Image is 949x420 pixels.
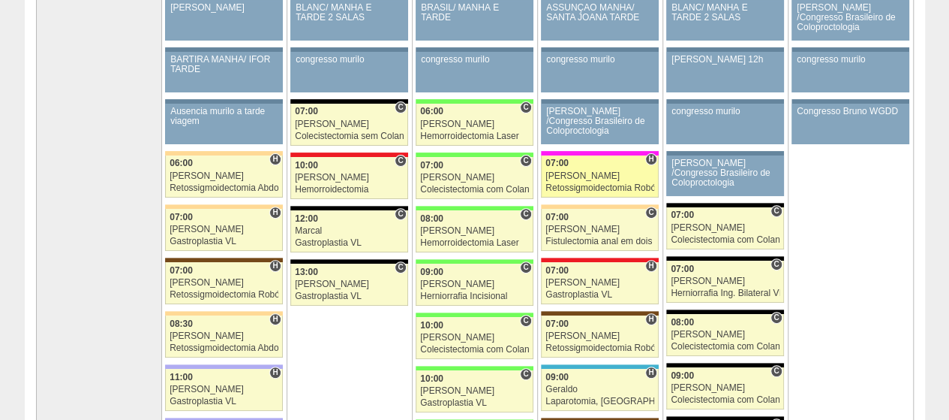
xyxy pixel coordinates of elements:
[170,158,193,168] span: 06:00
[420,238,529,248] div: Hemorroidectomia Laser
[671,3,779,23] div: BLANC/ MANHÃ E TARDE 2 SALAS
[421,3,528,23] div: BRASIL/ MANHÃ E TARDE
[170,225,278,234] div: [PERSON_NAME]
[666,99,783,104] div: Key: Aviso
[170,278,278,288] div: [PERSON_NAME]
[170,171,278,181] div: [PERSON_NAME]
[269,153,281,165] span: Hospital
[545,397,654,406] div: Laparotomia, [GEOGRAPHIC_DATA], Drenagem, Bridas VL
[666,261,783,303] a: C 07:00 [PERSON_NAME] Herniorrafia Ing. Bilateral VL
[290,264,407,306] a: C 13:00 [PERSON_NAME] Gastroplastia VL
[545,237,654,246] div: Fistulectomia anal em dois tempos
[666,207,783,249] a: C 07:00 [PERSON_NAME] Colecistectomia com Colangiografia VL
[545,385,654,394] div: Geraldo
[520,101,531,113] span: Consultório
[797,107,904,116] div: Congresso Bruno WGDD
[645,367,656,379] span: Hospital
[170,331,278,341] div: [PERSON_NAME]
[290,52,407,92] a: congresso murilo
[791,52,908,92] a: congresso murilo
[545,225,654,234] div: [PERSON_NAME]
[290,259,407,264] div: Key: Blanc
[541,204,658,209] div: Key: Bartira
[165,104,282,144] a: Ausencia murilo a tarde viagem
[545,183,654,193] div: Retossigmoidectomia Robótica
[416,99,533,104] div: Key: Brasil
[165,311,282,316] div: Key: Bartira
[269,207,281,219] span: Hospital
[545,372,569,382] span: 09:00
[645,207,656,219] span: Consultório
[671,235,779,245] div: Colecistectomia com Colangiografia VL
[666,256,783,261] div: Key: Blanc
[420,279,529,289] div: [PERSON_NAME]
[165,258,282,262] div: Key: Santa Joana
[545,319,569,329] span: 07:00
[541,47,658,52] div: Key: Aviso
[416,313,533,317] div: Key: Brasil
[295,279,404,289] div: [PERSON_NAME]
[295,106,318,116] span: 07:00
[420,292,529,301] div: Herniorrafia Incisional
[545,331,654,341] div: [PERSON_NAME]
[545,212,569,222] span: 07:00
[295,160,318,171] span: 10:00
[420,213,443,224] span: 08:00
[671,370,694,381] span: 09:00
[541,311,658,316] div: Key: Santa Joana
[295,292,404,301] div: Gastroplastia VL
[546,107,653,137] div: [PERSON_NAME] /Congresso Brasileiro de Coloproctologia
[395,155,406,167] span: Consultório
[170,343,278,353] div: Retossigmoidectomia Abdominal VL
[420,386,529,396] div: [PERSON_NAME]
[295,185,404,195] div: Hemorroidectomia
[395,101,406,113] span: Consultório
[541,209,658,251] a: C 07:00 [PERSON_NAME] Fistulectomia anal em dois tempos
[666,151,783,156] div: Key: Aviso
[170,212,193,222] span: 07:00
[421,55,528,65] div: congresso murilo
[296,3,403,23] div: BLANC/ MANHÃ E TARDE 2 SALAS
[420,131,529,141] div: Hemorroidectomia Laser
[420,106,443,116] span: 06:00
[395,208,406,220] span: Consultório
[295,131,404,141] div: Colecistectomia sem Colangiografia VL
[791,104,908,144] a: Congresso Bruno WGDD
[420,119,529,129] div: [PERSON_NAME]
[170,290,278,300] div: Retossigmoidectomia Robótica
[416,206,533,210] div: Key: Brasil
[666,52,783,92] a: [PERSON_NAME] 12h
[791,47,908,52] div: Key: Aviso
[545,343,654,353] div: Retossigmoidectomia Robótica
[165,99,282,104] div: Key: Aviso
[416,47,533,52] div: Key: Aviso
[666,363,783,367] div: Key: Blanc
[170,265,193,276] span: 07:00
[541,52,658,92] a: congresso murilo
[420,173,529,183] div: [PERSON_NAME]
[671,210,694,220] span: 07:00
[541,364,658,369] div: Key: Neomater
[520,208,531,220] span: Consultório
[520,261,531,273] span: Consultório
[770,312,782,324] span: Consultório
[770,205,782,217] span: Consultório
[770,258,782,270] span: Consultório
[666,203,783,207] div: Key: Blanc
[671,276,779,286] div: [PERSON_NAME]
[170,385,278,394] div: [PERSON_NAME]
[295,238,404,248] div: Gastroplastia VL
[416,157,533,199] a: C 07:00 [PERSON_NAME] Colecistectomia com Colangiografia VL
[295,213,318,224] span: 12:00
[416,104,533,146] a: C 06:00 [PERSON_NAME] Hemorroidectomia Laser
[290,104,407,146] a: C 07:00 [PERSON_NAME] Colecistectomia sem Colangiografia VL
[165,156,282,198] a: H 06:00 [PERSON_NAME] Retossigmoidectomia Abdominal VL
[290,210,407,252] a: C 12:00 Marcal Gastroplastia VL
[541,316,658,358] a: H 07:00 [PERSON_NAME] Retossigmoidectomia Robótica
[671,55,779,65] div: [PERSON_NAME] 12h
[295,267,318,277] span: 13:00
[290,99,407,104] div: Key: Blanc
[420,185,529,195] div: Colecistectomia com Colangiografia VL
[170,107,278,126] div: Ausencia murilo a tarde viagem
[416,264,533,306] a: C 09:00 [PERSON_NAME] Herniorrafia Incisional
